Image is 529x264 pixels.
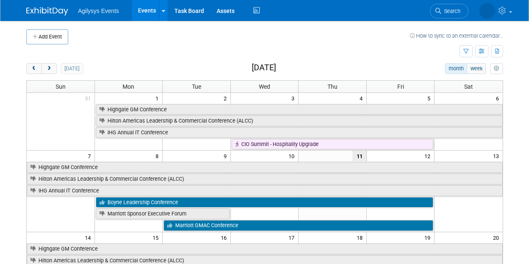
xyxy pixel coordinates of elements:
[353,151,366,161] span: 11
[87,151,95,161] span: 7
[356,232,366,243] span: 18
[252,63,276,72] h2: [DATE]
[192,83,201,90] span: Tue
[479,3,495,19] img: Jen Reeves
[445,63,467,74] button: month
[259,83,270,90] span: Wed
[490,63,503,74] button: myCustomButton
[26,7,68,15] img: ExhibitDay
[359,93,366,103] span: 4
[467,63,486,74] button: week
[27,162,503,173] a: Highgate GM Conference
[96,208,230,219] a: Marriott Sponsor Executive Forum
[492,151,503,161] span: 13
[397,83,404,90] span: Fri
[464,83,473,90] span: Sat
[78,8,119,14] span: Agilysys Events
[27,174,503,185] a: Hilton Americas Leadership & Commercial Conference (ALCC)
[232,139,434,150] a: CIO Summit - Hospitality Upgrade
[494,66,499,72] i: Personalize Calendar
[424,151,434,161] span: 12
[327,83,337,90] span: Thu
[288,232,298,243] span: 17
[424,232,434,243] span: 19
[410,33,503,39] a: How to sync to an external calendar...
[123,83,134,90] span: Mon
[61,63,83,74] button: [DATE]
[84,232,95,243] span: 14
[430,4,468,18] a: Search
[84,93,95,103] span: 31
[223,151,230,161] span: 9
[155,93,162,103] span: 1
[291,93,298,103] span: 3
[223,93,230,103] span: 2
[96,104,503,115] a: Highgate GM Conference
[27,243,503,254] a: Highgate GM Conference
[96,197,434,208] a: Boyne Leadership Conference
[427,93,434,103] span: 5
[41,63,57,74] button: next
[164,220,433,231] a: Marriott GMAC Conference
[220,232,230,243] span: 16
[152,232,162,243] span: 15
[441,8,460,14] span: Search
[495,93,503,103] span: 6
[56,83,66,90] span: Sun
[288,151,298,161] span: 10
[96,115,503,126] a: Hilton Americas Leadership & Commercial Conference (ALCC)
[492,232,503,243] span: 20
[155,151,162,161] span: 8
[27,185,503,196] a: IHG Annual IT Conference
[96,127,503,138] a: IHG Annual IT Conference
[26,29,68,44] button: Add Event
[26,63,42,74] button: prev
